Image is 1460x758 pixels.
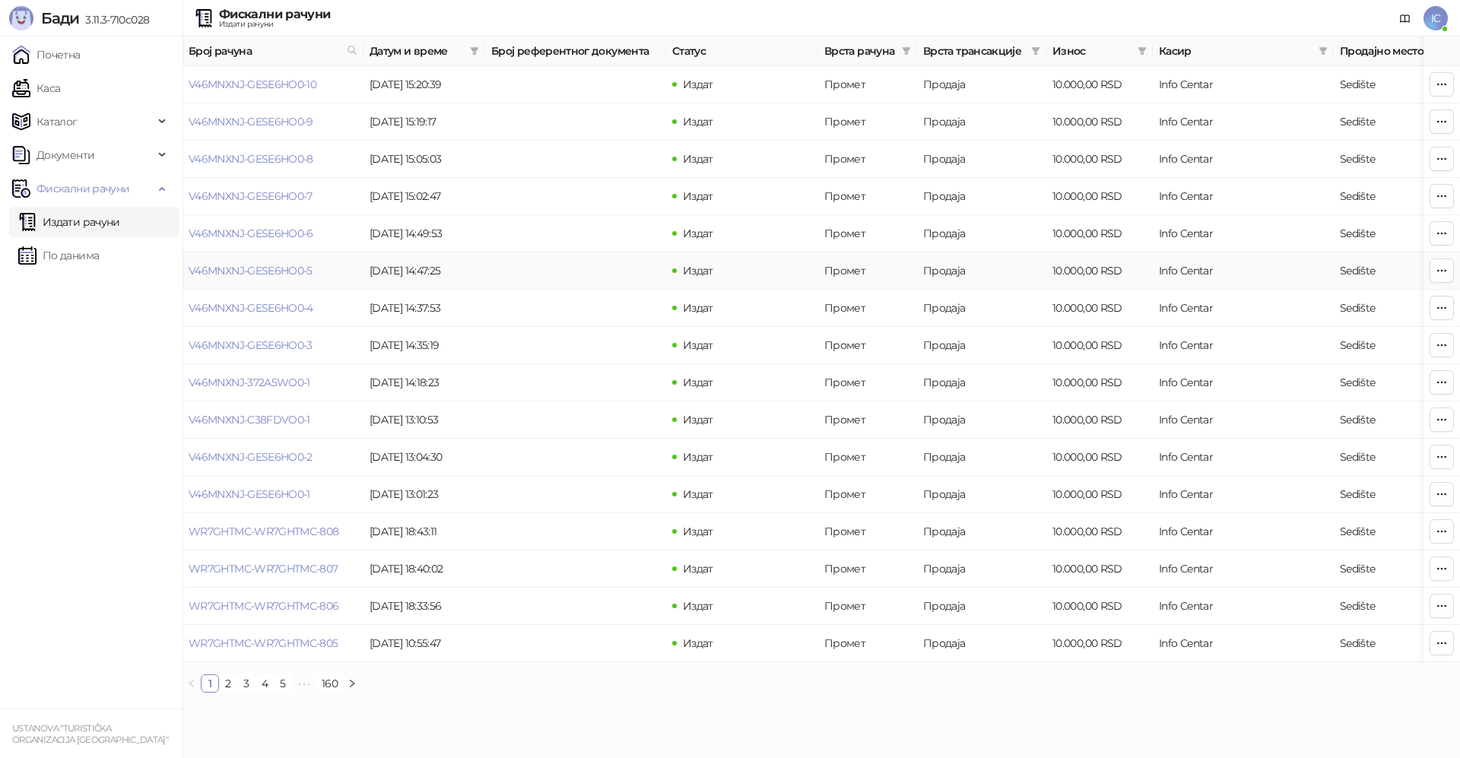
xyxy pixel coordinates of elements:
[36,173,129,204] span: Фискални рачуни
[683,152,713,166] span: Издат
[1316,40,1331,62] span: filter
[818,401,917,439] td: Промет
[917,215,1046,252] td: Продаја
[274,674,292,693] li: 5
[1153,327,1334,364] td: Info Centar
[182,476,363,513] td: V46MNXNJ-GESE6HO0-1
[1046,290,1153,327] td: 10.000,00 RSD
[917,178,1046,215] td: Продаја
[363,178,485,215] td: [DATE] 15:02:47
[182,439,363,476] td: V46MNXNJ-GESE6HO0-2
[818,252,917,290] td: Промет
[182,550,363,588] td: WR7GHTMC-WR7GHTMC-807
[818,290,917,327] td: Промет
[182,327,363,364] td: V46MNXNJ-GESE6HO0-3
[818,625,917,662] td: Промет
[18,240,99,271] a: По данима
[485,36,666,66] th: Број референтног документа
[1153,290,1334,327] td: Info Centar
[1046,252,1153,290] td: 10.000,00 RSD
[370,43,464,59] span: Датум и време
[189,227,313,240] a: V46MNXNJ-GESE6HO0-6
[182,401,363,439] td: V46MNXNJ-C38FDVO0-1
[818,364,917,401] td: Промет
[818,103,917,141] td: Промет
[470,46,479,56] span: filter
[1423,6,1448,30] span: IC
[683,264,713,278] span: Издат
[1153,215,1334,252] td: Info Centar
[917,103,1046,141] td: Продаја
[917,36,1046,66] th: Врста трансакције
[824,43,896,59] span: Врста рачуна
[1046,327,1153,364] td: 10.000,00 RSD
[917,66,1046,103] td: Продаја
[36,140,94,170] span: Документи
[683,562,713,576] span: Издат
[363,476,485,513] td: [DATE] 13:01:23
[292,674,316,693] span: •••
[666,36,818,66] th: Статус
[316,674,343,693] li: 160
[1153,625,1334,662] td: Info Centar
[1393,6,1417,30] a: Документација
[343,674,361,693] li: Следећа страна
[1153,588,1334,625] td: Info Centar
[917,476,1046,513] td: Продаја
[187,679,196,688] span: left
[683,376,713,389] span: Издат
[182,178,363,215] td: V46MNXNJ-GESE6HO0-7
[182,103,363,141] td: V46MNXNJ-GESE6HO0-9
[683,636,713,650] span: Издат
[818,66,917,103] td: Промет
[917,327,1046,364] td: Продаја
[818,215,917,252] td: Промет
[1046,103,1153,141] td: 10.000,00 RSD
[255,674,274,693] li: 4
[917,625,1046,662] td: Продаја
[818,178,917,215] td: Промет
[1153,401,1334,439] td: Info Centar
[1135,40,1150,62] span: filter
[899,40,914,62] span: filter
[363,401,485,439] td: [DATE] 13:10:53
[189,525,339,538] a: WR7GHTMC-WR7GHTMC-808
[201,674,219,693] li: 1
[1153,476,1334,513] td: Info Centar
[363,625,485,662] td: [DATE] 10:55:47
[182,290,363,327] td: V46MNXNJ-GESE6HO0-4
[1046,178,1153,215] td: 10.000,00 RSD
[1153,36,1334,66] th: Касир
[182,513,363,550] td: WR7GHTMC-WR7GHTMC-808
[363,588,485,625] td: [DATE] 18:33:56
[363,550,485,588] td: [DATE] 18:40:02
[1153,141,1334,178] td: Info Centar
[818,588,917,625] td: Промет
[189,264,313,278] a: V46MNXNJ-GESE6HO0-5
[182,364,363,401] td: V46MNXNJ-372A5WO0-1
[292,674,316,693] li: Следећих 5 Страна
[363,252,485,290] td: [DATE] 14:47:25
[818,36,917,66] th: Врста рачуна
[1052,43,1131,59] span: Износ
[189,599,339,613] a: WR7GHTMC-WR7GHTMC-806
[917,401,1046,439] td: Продаја
[189,78,316,91] a: V46MNXNJ-GESE6HO0-10
[1153,178,1334,215] td: Info Centar
[1046,588,1153,625] td: 10.000,00 RSD
[182,674,201,693] button: left
[363,141,485,178] td: [DATE] 15:05:03
[1046,141,1153,178] td: 10.000,00 RSD
[683,301,713,315] span: Издат
[917,513,1046,550] td: Продаја
[1153,103,1334,141] td: Info Centar
[9,6,33,30] img: Logo
[683,78,713,91] span: Издат
[189,152,313,166] a: V46MNXNJ-GESE6HO0-8
[683,487,713,501] span: Издат
[41,9,79,27] span: Бади
[1046,215,1153,252] td: 10.000,00 RSD
[902,46,911,56] span: filter
[818,550,917,588] td: Промет
[189,376,310,389] a: V46MNXNJ-372A5WO0-1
